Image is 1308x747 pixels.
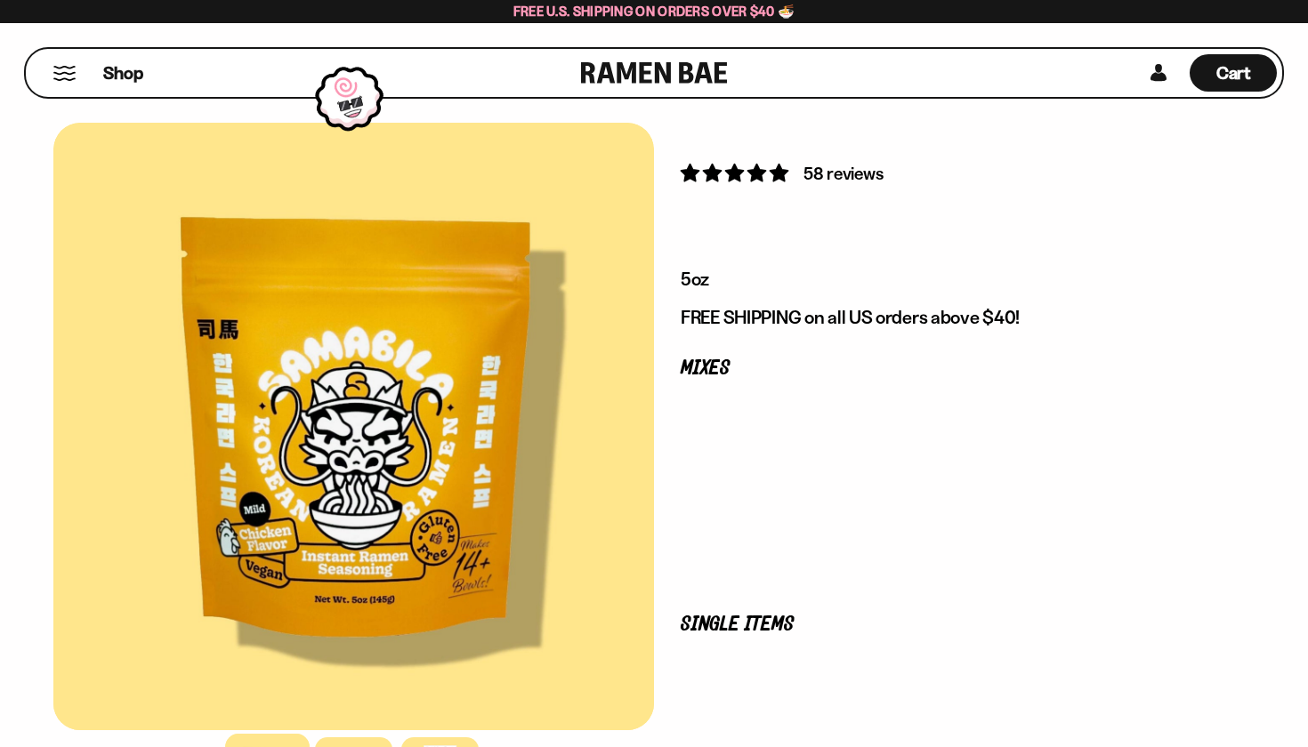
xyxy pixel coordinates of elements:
p: FREE SHIPPING on all US orders above $40! [681,306,1228,329]
span: Shop [103,61,143,85]
a: Shop [103,54,143,92]
span: Free U.S. Shipping on Orders over $40 🍜 [513,3,795,20]
p: Mixes [681,360,1228,377]
span: 4.83 stars [681,162,792,184]
span: 58 reviews [803,163,883,184]
span: Cart [1216,62,1251,84]
p: Single Items [681,616,1228,633]
a: Cart [1190,49,1277,97]
button: Mobile Menu Trigger [52,66,77,81]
